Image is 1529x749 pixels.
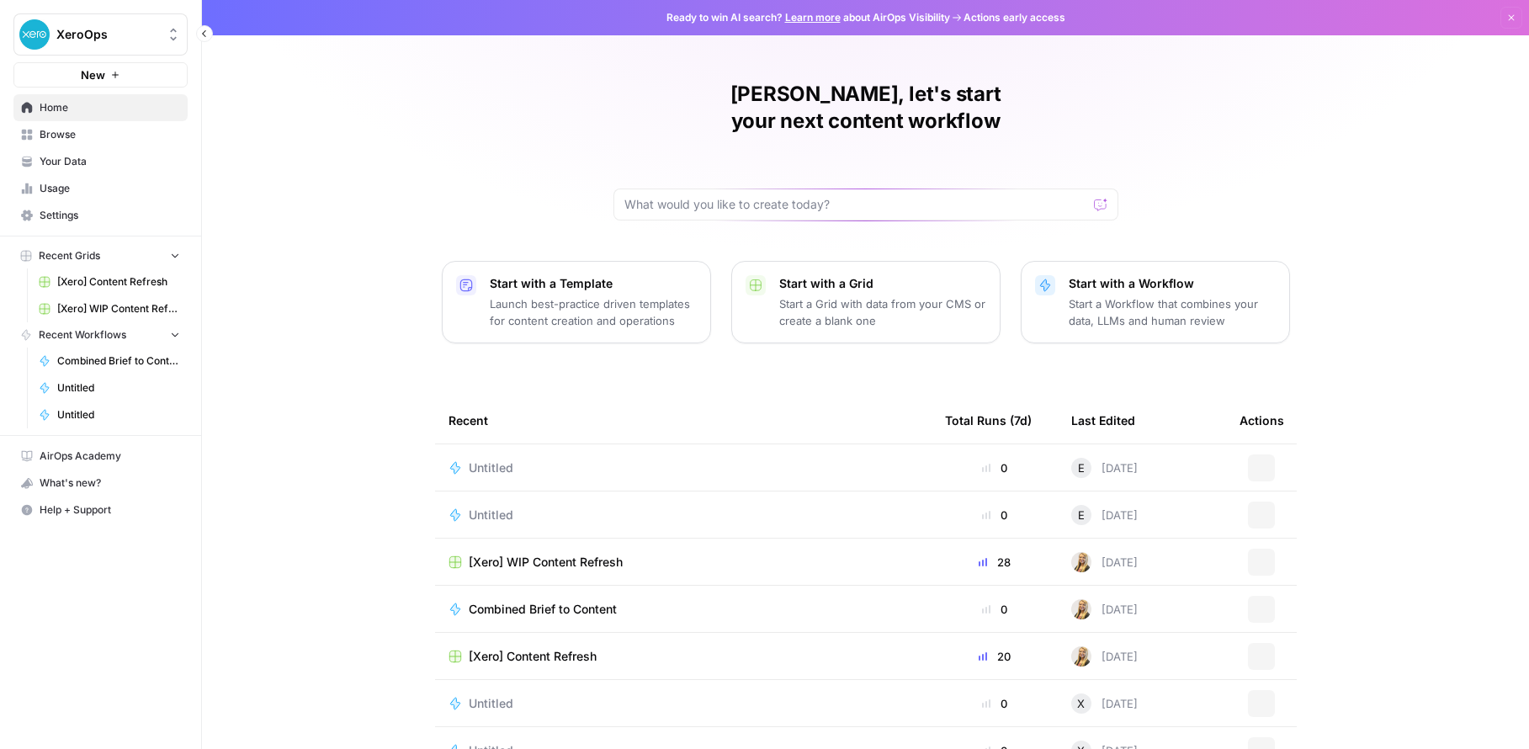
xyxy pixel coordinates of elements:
[19,19,50,50] img: XeroOps Logo
[449,601,918,618] a: Combined Brief to Content
[469,648,597,665] span: [Xero] Content Refresh
[449,459,918,476] a: Untitled
[449,554,918,571] a: [Xero] WIP Content Refresh
[40,100,180,115] span: Home
[469,695,513,712] span: Untitled
[945,459,1044,476] div: 0
[1071,646,1091,667] img: ygsh7oolkwauxdw54hskm6m165th
[31,348,188,374] a: Combined Brief to Content
[81,66,105,83] span: New
[40,449,180,464] span: AirOps Academy
[56,26,158,43] span: XeroOps
[13,443,188,470] a: AirOps Academy
[13,121,188,148] a: Browse
[13,175,188,202] a: Usage
[57,301,180,316] span: [Xero] WIP Content Refresh
[31,401,188,428] a: Untitled
[57,380,180,396] span: Untitled
[14,470,187,496] div: What's new?
[1071,646,1138,667] div: [DATE]
[40,154,180,169] span: Your Data
[731,261,1001,343] button: Start with a GridStart a Grid with data from your CMS or create a blank one
[1240,397,1284,444] div: Actions
[1021,261,1290,343] button: Start with a WorkflowStart a Workflow that combines your data, LLMs and human review
[13,470,188,497] button: What's new?
[490,295,697,329] p: Launch best-practice driven templates for content creation and operations
[1071,397,1135,444] div: Last Edited
[40,502,180,518] span: Help + Support
[1071,552,1091,572] img: ygsh7oolkwauxdw54hskm6m165th
[1077,695,1085,712] span: X
[1071,599,1091,619] img: ygsh7oolkwauxdw54hskm6m165th
[469,601,617,618] span: Combined Brief to Content
[40,208,180,223] span: Settings
[666,10,950,25] span: Ready to win AI search? about AirOps Visibility
[57,407,180,422] span: Untitled
[1071,458,1138,478] div: [DATE]
[1078,507,1085,523] span: E
[40,181,180,196] span: Usage
[13,13,188,56] button: Workspace: XeroOps
[1071,599,1138,619] div: [DATE]
[964,10,1065,25] span: Actions early access
[624,196,1087,213] input: What would you like to create today?
[779,295,986,329] p: Start a Grid with data from your CMS or create a blank one
[945,695,1044,712] div: 0
[57,353,180,369] span: Combined Brief to Content
[945,554,1044,571] div: 28
[449,397,918,444] div: Recent
[442,261,711,343] button: Start with a TemplateLaunch best-practice driven templates for content creation and operations
[785,11,841,24] a: Learn more
[31,295,188,322] a: [Xero] WIP Content Refresh
[1071,552,1138,572] div: [DATE]
[57,274,180,290] span: [Xero] Content Refresh
[469,554,623,571] span: [Xero] WIP Content Refresh
[469,507,513,523] span: Untitled
[39,327,126,343] span: Recent Workflows
[469,459,513,476] span: Untitled
[779,275,986,292] p: Start with a Grid
[449,648,918,665] a: [Xero] Content Refresh
[13,202,188,229] a: Settings
[449,507,918,523] a: Untitled
[1071,693,1138,714] div: [DATE]
[13,497,188,523] button: Help + Support
[31,374,188,401] a: Untitled
[13,62,188,88] button: New
[39,248,100,263] span: Recent Grids
[13,322,188,348] button: Recent Workflows
[31,268,188,295] a: [Xero] Content Refresh
[13,148,188,175] a: Your Data
[1078,459,1085,476] span: E
[1069,295,1276,329] p: Start a Workflow that combines your data, LLMs and human review
[40,127,180,142] span: Browse
[945,648,1044,665] div: 20
[945,601,1044,618] div: 0
[13,243,188,268] button: Recent Grids
[13,94,188,121] a: Home
[613,81,1118,135] h1: [PERSON_NAME], let's start your next content workflow
[1071,505,1138,525] div: [DATE]
[945,507,1044,523] div: 0
[1069,275,1276,292] p: Start with a Workflow
[449,695,918,712] a: Untitled
[945,397,1032,444] div: Total Runs (7d)
[490,275,697,292] p: Start with a Template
